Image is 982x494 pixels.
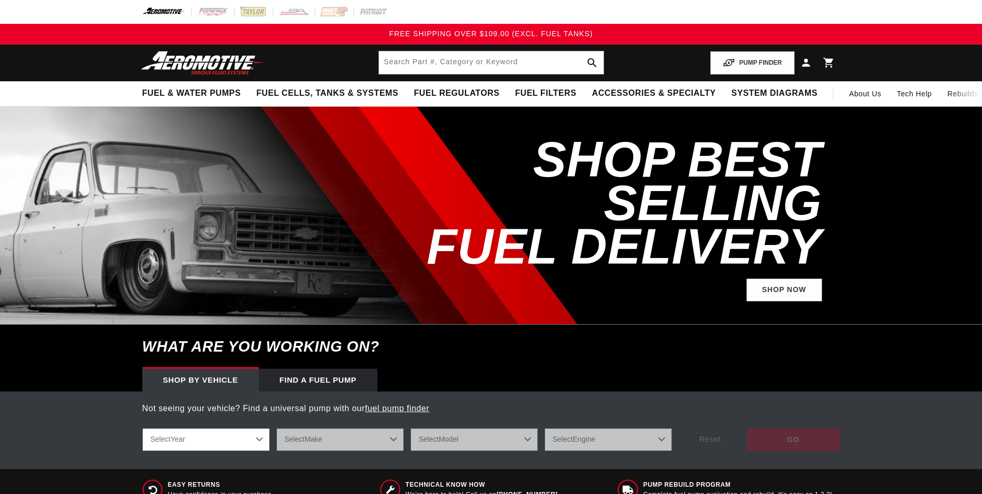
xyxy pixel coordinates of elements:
select: Model [411,428,538,451]
span: About Us [849,90,881,98]
summary: Tech Help [889,81,940,106]
span: Fuel & Water Pumps [142,88,241,99]
span: Technical Know How [405,481,558,489]
summary: System Diagrams [724,81,825,106]
h2: SHOP BEST SELLING FUEL DELIVERY [379,138,822,268]
span: Fuel Regulators [414,88,499,99]
img: Aeromotive [138,51,268,75]
summary: Fuel Cells, Tanks & Systems [248,81,406,106]
span: Fuel Cells, Tanks & Systems [256,88,398,99]
span: FREE SHIPPING OVER $109.00 (EXCL. FUEL TANKS) [389,30,593,38]
button: search button [581,51,604,74]
span: Pump Rebuild program [643,481,832,489]
span: Rebuilds [947,88,978,99]
input: Search by Part Number, Category or Keyword [379,51,604,74]
span: System Diagrams [731,88,817,99]
span: Accessories & Specialty [592,88,716,99]
button: PUMP FINDER [710,51,794,75]
span: Fuel Filters [515,88,577,99]
span: Easy Returns [168,481,274,489]
a: About Us [841,81,889,106]
a: fuel pump finder [365,404,429,413]
span: Tech Help [897,88,932,99]
select: Year [142,428,270,451]
div: Shop by vehicle [142,369,259,391]
summary: Fuel Filters [507,81,584,106]
summary: Accessories & Specialty [584,81,724,106]
summary: Fuel Regulators [406,81,507,106]
h6: What are you working on? [116,325,866,369]
a: Shop Now [746,279,822,302]
summary: Fuel & Water Pumps [135,81,249,106]
div: Find a Fuel Pump [259,369,377,391]
select: Make [276,428,404,451]
p: Not seeing your vehicle? Find a universal pump with our [142,402,840,415]
select: Engine [545,428,672,451]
